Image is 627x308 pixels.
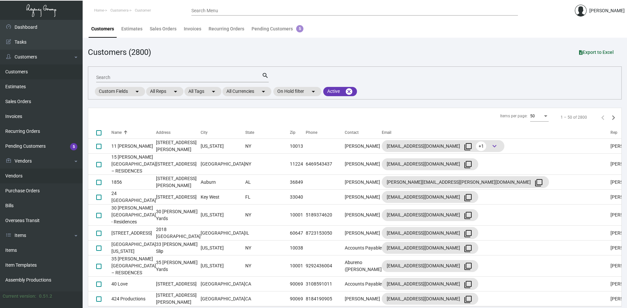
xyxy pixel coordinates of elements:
[88,46,151,58] div: Customers (2800)
[530,114,535,118] span: 50
[156,130,171,135] div: Address
[259,88,267,96] mat-icon: arrow_drop_down
[290,226,306,241] td: 60647
[306,255,345,277] td: 9292436004
[184,87,221,96] mat-chip: All Tags
[111,226,156,241] td: [STREET_ADDRESS]
[345,190,382,205] td: [PERSON_NAME]
[345,205,382,226] td: [PERSON_NAME]
[476,141,486,151] span: +1
[245,255,290,277] td: NY
[464,161,472,169] mat-icon: filter_none
[262,72,269,80] mat-icon: search
[245,291,290,306] td: CA
[306,154,345,175] td: 6469543437
[290,154,306,175] td: 11224
[156,175,201,190] td: [STREET_ADDRESS][PERSON_NAME]
[598,112,608,123] button: Previous page
[290,291,306,306] td: 90069
[222,87,271,96] mat-chip: All Currencies
[290,205,306,226] td: 10001
[345,139,382,154] td: [PERSON_NAME]
[387,210,473,220] div: [EMAIL_ADDRESS][DOMAIN_NAME]
[464,194,472,202] mat-icon: filter_none
[111,175,156,190] td: 1856
[111,154,156,175] td: 15 [PERSON_NAME][GEOGRAPHIC_DATA] – RESIDENCES
[156,154,201,175] td: [STREET_ADDRESS]
[111,130,122,135] div: Name
[245,241,290,255] td: NY
[464,281,472,289] mat-icon: filter_none
[535,179,543,187] mat-icon: filter_none
[201,175,245,190] td: Auburn
[150,25,176,32] div: Sales Orders
[201,154,245,175] td: [GEOGRAPHIC_DATA]
[387,177,544,187] div: [PERSON_NAME][EMAIL_ADDRESS][PERSON_NAME][DOMAIN_NAME]
[201,277,245,291] td: [GEOGRAPHIC_DATA]
[306,226,345,241] td: 8723153050
[111,139,156,154] td: 11 [PERSON_NAME]
[306,130,317,135] div: Phone
[273,87,321,96] mat-chip: On Hold filter
[387,243,473,253] div: [EMAIL_ADDRESS][DOMAIN_NAME]
[111,205,156,226] td: 30 [PERSON_NAME][GEOGRAPHIC_DATA] - Residences
[608,112,619,123] button: Next page
[290,139,306,154] td: 10013
[345,255,382,277] td: Abureno ([PERSON_NAME]
[209,25,244,32] div: Recurring Orders
[306,130,345,135] div: Phone
[245,130,290,135] div: State
[245,277,290,291] td: CA
[252,25,303,32] div: Pending Customers
[306,277,345,291] td: 3108591011
[156,255,201,277] td: 35 [PERSON_NAME] Yards
[156,139,201,154] td: [STREET_ADDRESS][PERSON_NAME]
[574,46,619,58] button: Export to Excel
[490,142,498,150] span: keyboard_arrow_down
[201,291,245,306] td: [GEOGRAPHIC_DATA]
[156,130,201,135] div: Address
[95,87,145,96] mat-chip: Custom Fields
[94,8,104,13] span: Home
[110,8,129,13] span: Customers
[91,25,114,32] div: Customers
[201,255,245,277] td: [US_STATE]
[387,192,473,202] div: [EMAIL_ADDRESS][DOMAIN_NAME]
[121,25,142,32] div: Estimates
[464,245,472,252] mat-icon: filter_none
[3,293,36,300] div: Current version:
[184,25,201,32] div: Invoices
[387,159,473,170] div: [EMAIL_ADDRESS][DOMAIN_NAME]
[610,130,617,135] div: Rep
[245,139,290,154] td: NY
[345,291,382,306] td: [PERSON_NAME]
[201,205,245,226] td: [US_STATE]
[345,226,382,241] td: [PERSON_NAME]
[500,113,528,119] div: Items per page:
[111,277,156,291] td: 40 Love
[290,190,306,205] td: 33040
[387,261,473,271] div: [EMAIL_ADDRESS][DOMAIN_NAME]
[290,241,306,255] td: 10038
[309,88,317,96] mat-icon: arrow_drop_down
[210,88,217,96] mat-icon: arrow_drop_down
[387,228,473,238] div: [EMAIL_ADDRESS][DOMAIN_NAME]
[345,130,382,135] div: Contact
[575,5,587,17] img: admin@bootstrapmaster.com
[111,190,156,205] td: 24 [GEOGRAPHIC_DATA]
[290,277,306,291] td: 90069
[111,291,156,306] td: 424 Productions
[172,88,179,96] mat-icon: arrow_drop_down
[156,291,201,306] td: [STREET_ADDRESS][PERSON_NAME]
[345,277,382,291] td: Accounts Payable
[382,127,610,139] th: Email
[290,130,295,135] div: Zip
[111,255,156,277] td: 35 [PERSON_NAME][GEOGRAPHIC_DATA] – RESIDENCES
[345,241,382,255] td: Accounts Payable
[201,139,245,154] td: [US_STATE]
[111,241,156,255] td: [GEOGRAPHIC_DATA] [US_STATE]
[323,87,357,96] mat-chip: Active
[464,143,472,151] mat-icon: filter_none
[39,293,52,300] div: 0.51.2
[464,212,472,219] mat-icon: filter_none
